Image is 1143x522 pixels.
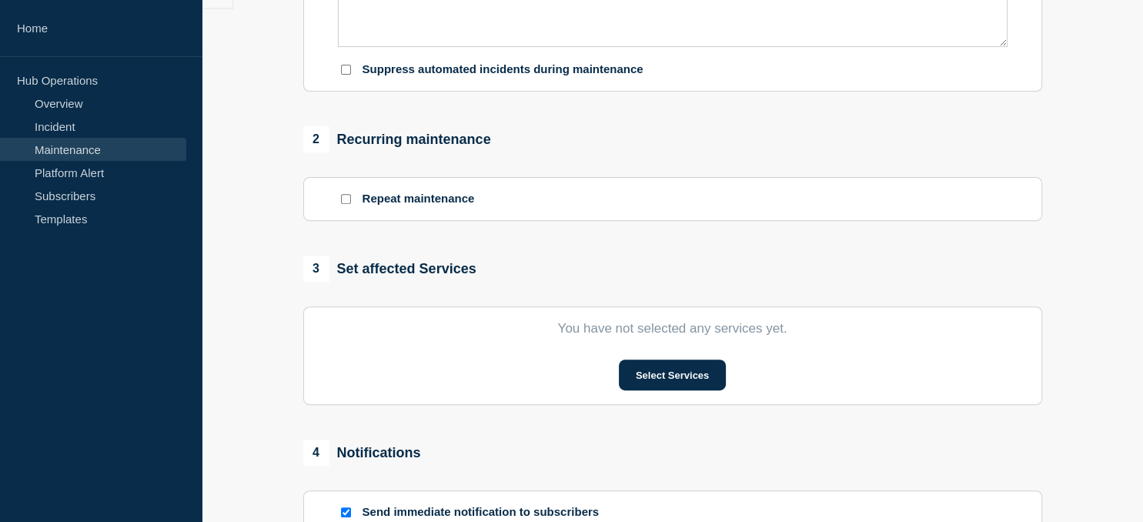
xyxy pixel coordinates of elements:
[363,505,609,520] p: Send immediate notification to subscribers
[338,321,1008,336] p: You have not selected any services yet.
[303,126,491,152] div: Recurring maintenance
[303,256,476,282] div: Set affected Services
[341,65,351,75] input: Suppress automated incidents during maintenance
[303,126,329,152] span: 2
[619,360,726,390] button: Select Services
[303,440,421,466] div: Notifications
[341,194,351,204] input: Repeat maintenance
[303,440,329,466] span: 4
[303,256,329,282] span: 3
[341,507,351,517] input: Send immediate notification to subscribers
[363,62,643,77] p: Suppress automated incidents during maintenance
[363,192,475,206] p: Repeat maintenance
